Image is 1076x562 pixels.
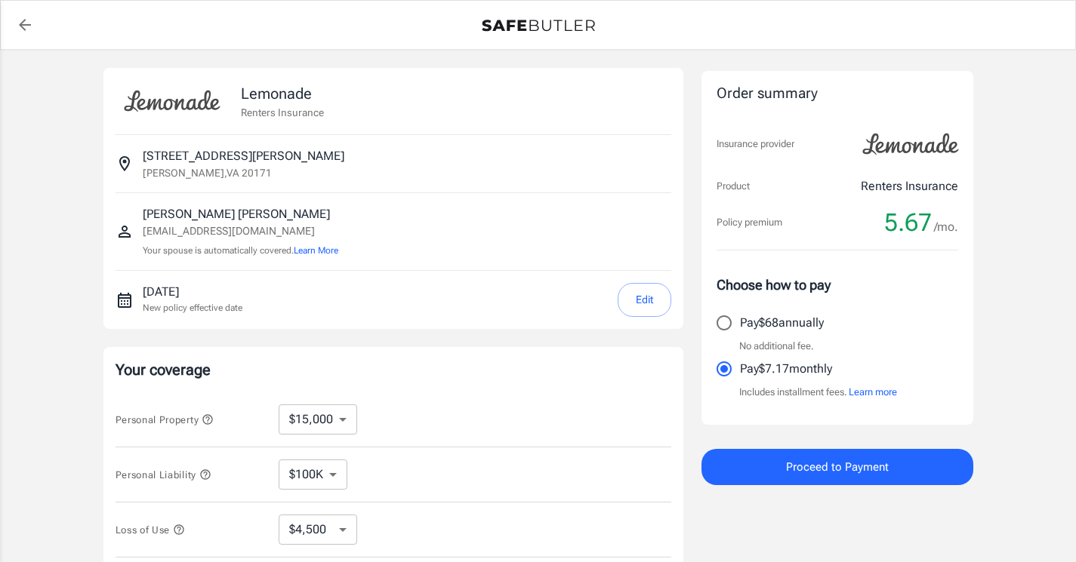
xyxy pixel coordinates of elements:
[143,244,338,258] p: Your spouse is automatically covered.
[143,147,344,165] p: [STREET_ADDRESS][PERSON_NAME]
[143,205,338,223] p: [PERSON_NAME] [PERSON_NAME]
[143,301,242,315] p: New policy effective date
[294,244,338,257] button: Learn More
[116,469,211,481] span: Personal Liability
[740,314,824,332] p: Pay $68 annually
[116,410,214,428] button: Personal Property
[116,223,134,241] svg: Insured person
[116,465,211,484] button: Personal Liability
[143,165,272,180] p: [PERSON_NAME] , VA 20171
[861,177,958,195] p: Renters Insurance
[717,215,782,230] p: Policy premium
[717,179,750,194] p: Product
[717,83,958,105] div: Order summary
[116,359,671,380] p: Your coverage
[10,10,40,40] a: back to quotes
[116,521,185,539] button: Loss of Use
[618,283,671,317] button: Edit
[116,80,229,122] img: Lemonade
[854,123,967,165] img: Lemonade
[786,457,889,477] span: Proceed to Payment
[739,385,897,400] p: Includes installment fees.
[740,360,832,378] p: Pay $7.17 monthly
[241,82,324,105] p: Lemonade
[116,524,185,536] span: Loss of Use
[116,414,214,425] span: Personal Property
[241,105,324,120] p: Renters Insurance
[482,20,595,32] img: Back to quotes
[143,283,242,301] p: [DATE]
[934,217,958,238] span: /mo.
[884,207,932,238] span: 5.67
[116,155,134,173] svg: Insured address
[849,385,897,400] button: Learn more
[143,223,338,239] p: [EMAIL_ADDRESS][DOMAIN_NAME]
[701,449,973,485] button: Proceed to Payment
[717,275,958,295] p: Choose how to pay
[116,291,134,309] svg: New policy start date
[739,339,814,354] p: No additional fee.
[717,137,794,152] p: Insurance provider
